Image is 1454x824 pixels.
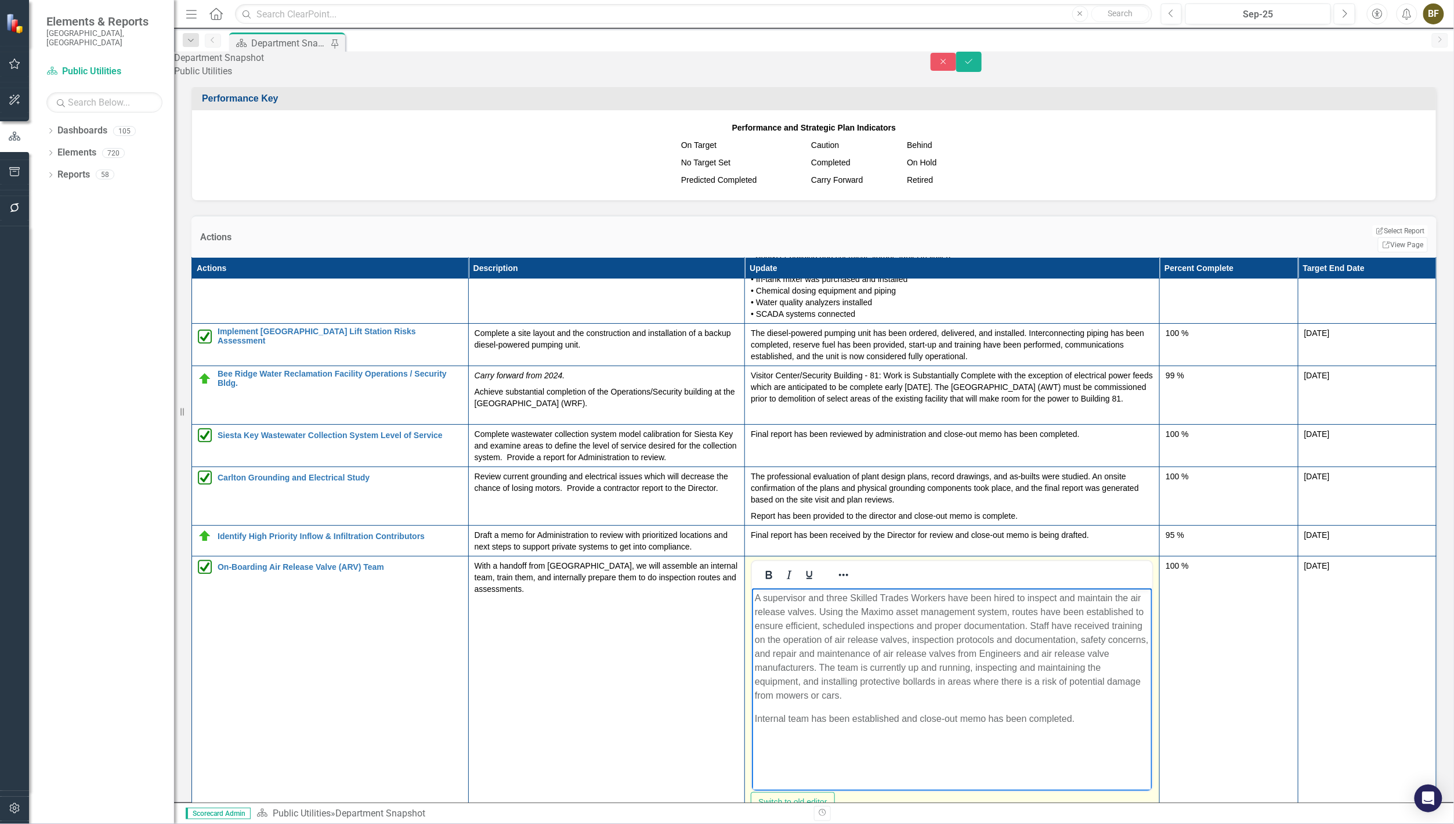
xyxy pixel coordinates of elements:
[898,142,907,151] img: MeasureBehind.png
[1166,529,1292,541] div: 95 %
[681,158,730,167] span: No Target Set
[811,158,851,167] span: Completed
[1108,9,1133,18] span: Search
[273,808,331,819] a: Public Utilities
[759,567,779,583] button: Bold
[672,159,681,168] img: NoTargetSet.png
[1166,428,1292,440] div: 100 %
[802,142,811,151] img: MeasureCaution.png
[218,563,462,572] a: On-Boarding Air Release Valve (ARV) Team
[200,232,644,243] h3: Actions
[218,370,462,388] a: Bee Ridge Water Reclamation Facility Operations / Security Bldg.
[1166,560,1292,572] div: 100 %
[57,124,107,138] a: Dashboards
[802,176,811,186] img: Sarasota%20Carry%20Forward.png
[198,529,212,543] img: On Target
[218,532,462,541] a: Identify High Priority Inflow & Infiltration Contributors
[1304,328,1330,338] span: [DATE]
[198,560,212,574] img: Completed
[335,808,425,819] div: Department Snapshot
[811,175,863,185] span: Carry Forward
[475,384,739,409] p: Achieve substantial completion of the Operations/Security building at the [GEOGRAPHIC_DATA] (WRF).
[751,792,834,812] button: Switch to old editor
[1304,530,1330,540] span: [DATE]
[672,142,681,151] img: ontarget.png
[907,175,933,185] span: Retired
[1304,472,1330,481] span: [DATE]
[218,431,462,440] a: Siesta Key Wastewater Collection System Level of Service
[751,471,1153,508] p: The professional evaluation of plant design plans, record drawings, and as-builts were studied. A...
[198,471,212,485] img: Completed
[256,807,805,821] div: »
[198,372,212,386] img: On Target
[1304,561,1330,570] span: [DATE]
[802,159,811,168] img: Green%20Checkbox%20%20v2.png
[751,428,1153,440] p: Final report has been reviewed by administration and close-out memo has been completed.
[113,126,136,136] div: 105
[1304,371,1330,380] span: [DATE]
[218,474,462,482] a: Carlton Grounding and Electrical Study
[202,93,1430,104] h3: Performance Key
[46,65,162,78] a: Public Utilities
[907,140,932,150] span: Behind
[681,175,757,185] span: Predicted Completed
[475,471,739,494] p: Review current grounding and electrical issues which will decrease the chance of losing motors. P...
[475,371,565,380] em: Carry forward from 2024.
[732,123,896,132] strong: Performance and Strategic Plan Indicators
[752,588,1152,791] iframe: Rich Text Area
[102,148,125,158] div: 720
[751,327,1153,362] p: The diesel-powered pumping unit has been ordered, delivered, and installed. Interconnecting pipin...
[57,168,90,182] a: Reports
[751,508,1153,522] p: Report has been provided to the director and close-out memo is complete.
[681,140,717,150] span: On Target
[46,28,162,48] small: [GEOGRAPHIC_DATA], [GEOGRAPHIC_DATA]
[1423,3,1444,24] button: BF
[96,170,114,180] div: 58
[186,808,251,819] span: Scorecard Admin
[46,15,162,28] span: Elements & Reports
[198,428,212,442] img: Completed
[1304,429,1330,439] span: [DATE]
[800,567,819,583] button: Underline
[1166,471,1292,482] div: 100 %
[751,529,1153,541] p: Final report has been received by the Director for review and close-out memo is being drafted.
[898,176,907,186] img: Sarasota%20Hourglass%20v2.png
[1373,225,1428,237] button: Select Report
[174,52,913,65] div: Department Snapshot
[475,327,739,350] p: Complete a site layout and the construction and installation of a backup diesel-powered pumping u...
[1091,6,1149,22] button: Search
[1415,785,1442,812] div: Open Intercom Messenger
[6,13,26,34] img: ClearPoint Strategy
[198,330,212,344] img: Completed
[174,65,913,78] div: Public Utilities
[57,146,96,160] a: Elements
[898,159,907,168] img: MeasureSuspended.png
[751,370,1153,407] p: Visitor Center/Security Building - 81: Work is Substantially Complete with the exception of elect...
[907,158,936,167] span: On Hold
[834,567,853,583] button: Reveal or hide additional toolbar items
[672,176,681,186] img: Sarasota%20Predicted%20Complete.png
[1166,327,1292,339] div: 100 %
[1378,237,1428,252] a: View Page
[475,428,739,463] p: Complete wastewater collection system model calibration for Siesta Key and examine areas to defin...
[1189,8,1327,21] div: Sep-25
[218,327,462,345] a: Implement [GEOGRAPHIC_DATA] Lift Station Risks Assessment
[1185,3,1331,24] button: Sep-25
[475,560,739,595] p: With a handoff from [GEOGRAPHIC_DATA], we will assemble an internal team, train them, and interna...
[811,140,839,150] span: Caution
[235,4,1152,24] input: Search ClearPoint...
[779,567,799,583] button: Italic
[251,36,328,50] div: Department Snapshot
[1166,370,1292,381] div: 99 %
[475,529,739,552] p: Draft a memo for Administration to review with prioritized locations and next steps to support pr...
[46,92,162,113] input: Search Below...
